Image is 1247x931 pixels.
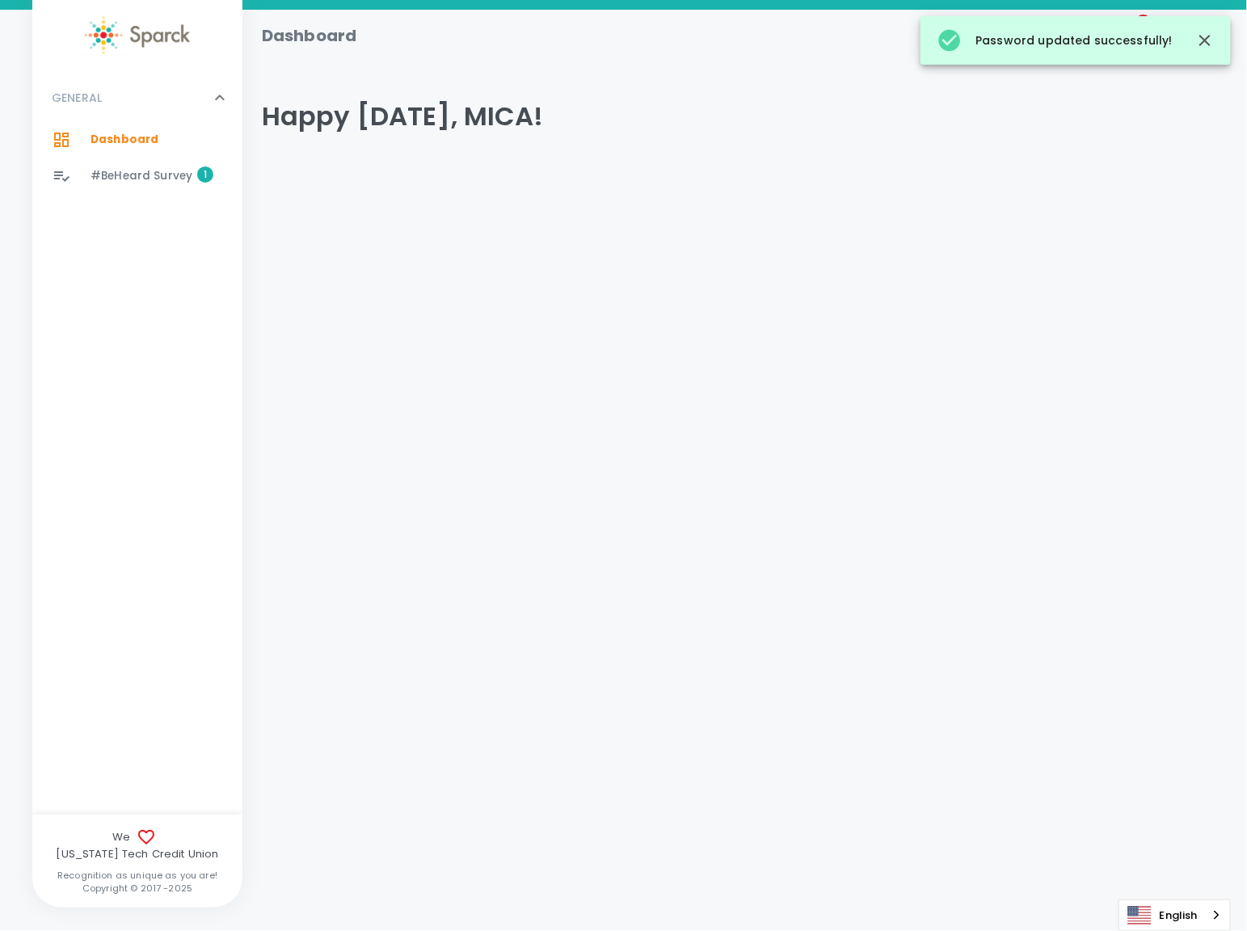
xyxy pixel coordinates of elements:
[1119,899,1231,931] aside: Language selected: English
[262,100,1228,133] h4: Happy [DATE], MICA!
[32,828,242,862] span: We [US_STATE] Tech Credit Union
[52,90,102,106] p: GENERAL
[85,16,190,54] img: Sparck logo
[32,122,242,200] div: GENERAL
[1119,899,1231,931] div: Language
[32,122,242,158] a: Dashboard
[91,168,192,184] span: #BeHeard Survey
[937,21,1173,60] div: Password updated successfully!
[1119,900,1230,930] a: English
[32,869,242,882] p: Recognition as unique as you are!
[262,23,356,48] h1: Dashboard
[197,166,213,183] span: 1
[32,882,242,895] p: Copyright © 2017 - 2025
[32,74,242,122] div: GENERAL
[32,158,242,194] a: #BeHeard Survey1
[91,132,158,148] span: Dashboard
[32,16,242,54] a: Sparck logo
